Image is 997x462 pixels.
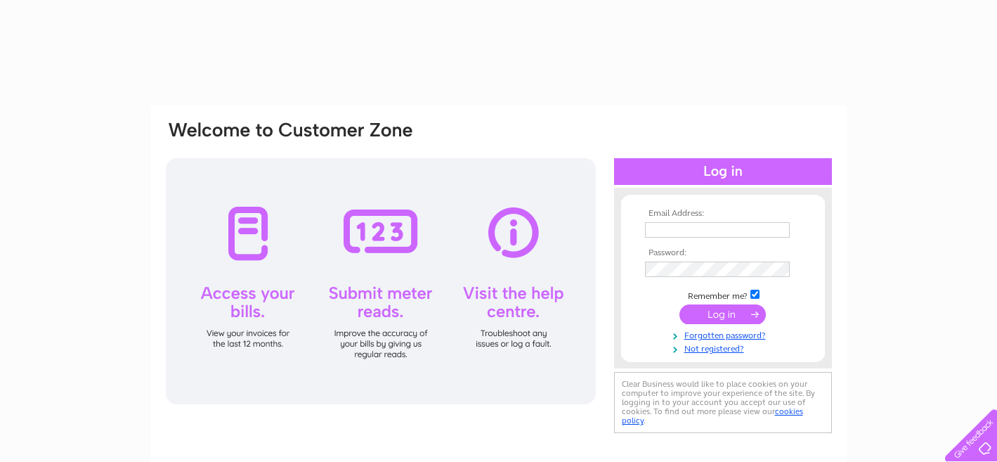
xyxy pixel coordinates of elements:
div: Clear Business would like to place cookies on your computer to improve your experience of the sit... [614,372,832,433]
th: Email Address: [641,209,804,219]
a: Not registered? [645,341,804,354]
td: Remember me? [641,288,804,302]
th: Password: [641,248,804,258]
input: Submit [679,304,766,324]
a: Forgotten password? [645,328,804,341]
a: cookies policy [622,406,803,425]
